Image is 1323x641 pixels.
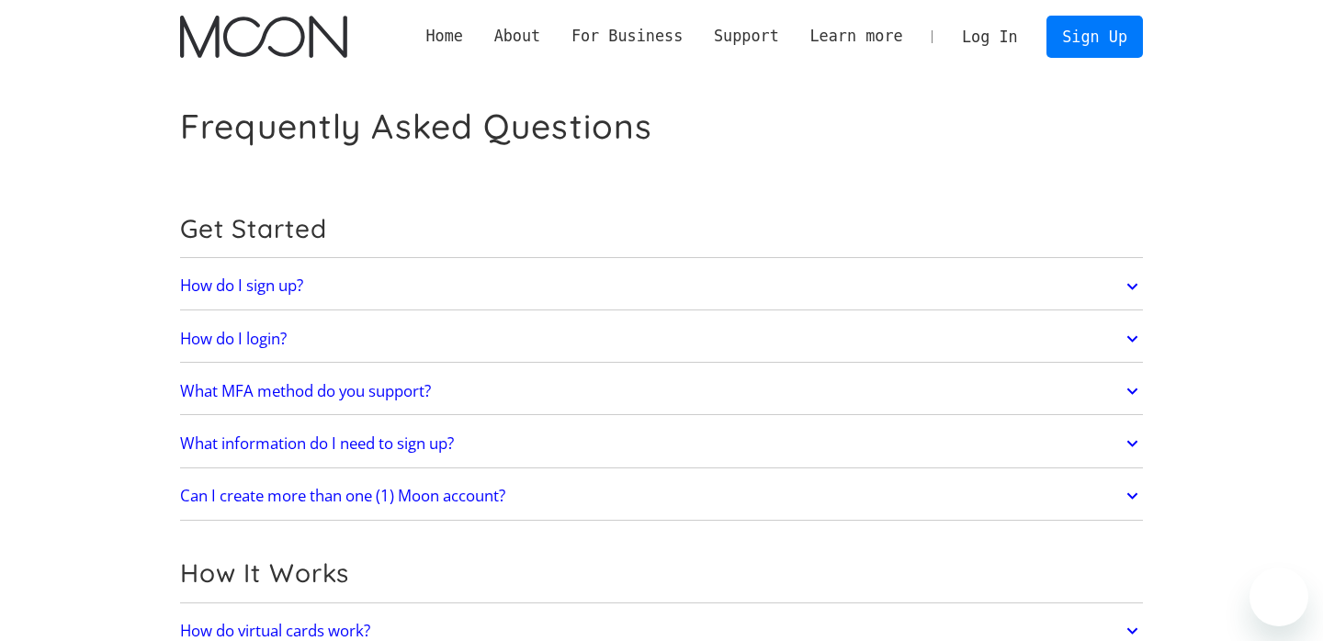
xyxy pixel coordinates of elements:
[809,25,902,48] div: Learn more
[180,622,370,640] h2: How do virtual cards work?
[698,25,794,48] div: Support
[180,16,346,58] img: Moon Logo
[714,25,779,48] div: Support
[180,213,1143,244] h2: Get Started
[556,25,698,48] div: For Business
[479,25,556,48] div: About
[795,25,919,48] div: Learn more
[180,330,287,348] h2: How do I login?
[180,267,1143,306] a: How do I sign up?
[180,487,505,505] h2: Can I create more than one (1) Moon account?
[180,372,1143,410] a: What MFA method do you support?
[180,382,431,400] h2: What MFA method do you support?
[1249,568,1308,626] iframe: Button to launch messaging window
[180,557,1143,589] h2: How It Works
[180,106,652,147] h1: Frequently Asked Questions
[180,434,454,453] h2: What information do I need to sign up?
[571,25,683,48] div: For Business
[411,25,479,48] a: Home
[180,477,1143,515] a: Can I create more than one (1) Moon account?
[1046,16,1142,57] a: Sign Up
[180,16,346,58] a: home
[946,17,1033,57] a: Log In
[180,424,1143,463] a: What information do I need to sign up?
[180,320,1143,358] a: How do I login?
[494,25,541,48] div: About
[180,276,303,295] h2: How do I sign up?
